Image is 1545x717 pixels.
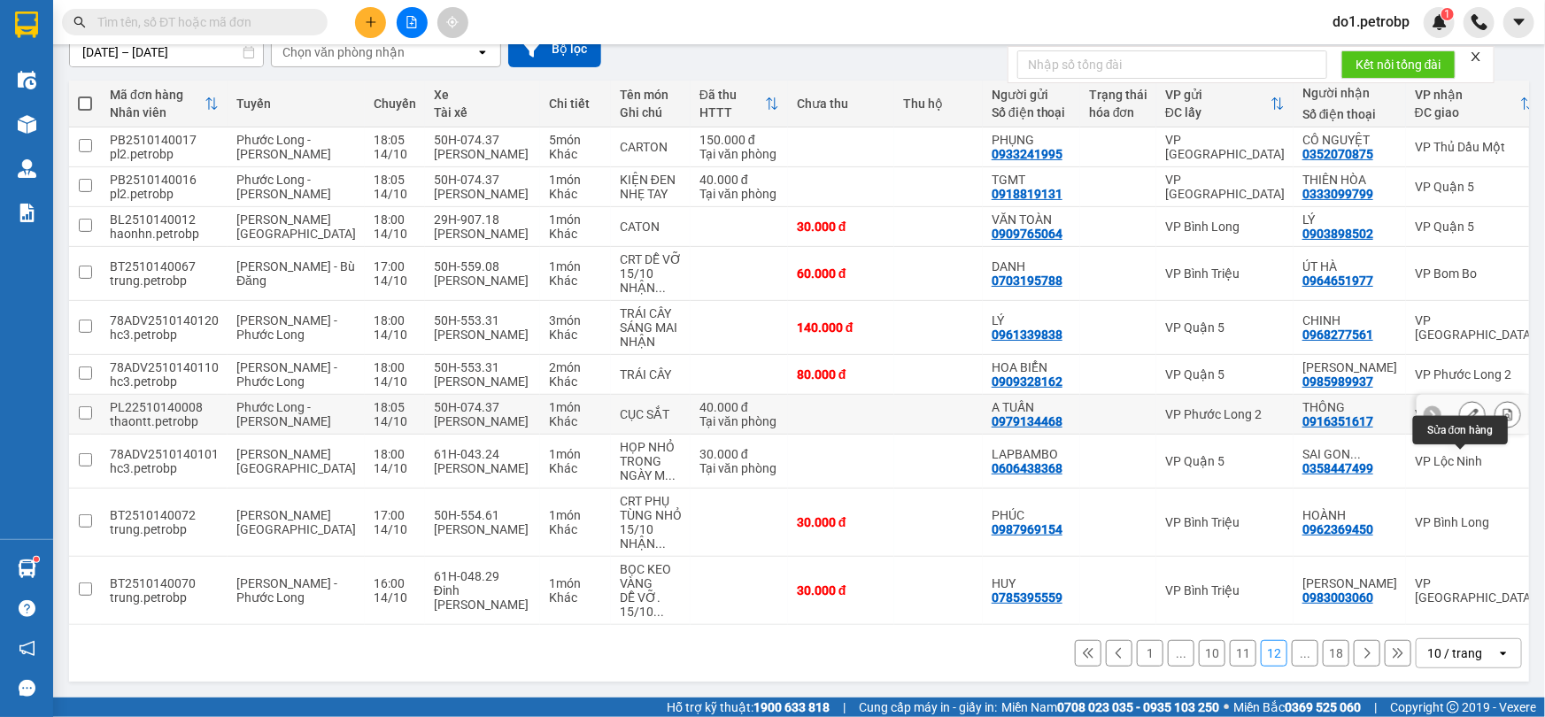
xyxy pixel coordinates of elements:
div: 0909328162 [992,374,1062,389]
span: close [1470,50,1482,63]
div: VP [GEOGRAPHIC_DATA] [1415,576,1534,605]
div: Sửa đơn hàng [1413,416,1508,444]
span: plus [365,16,377,28]
div: trung.petrobp [110,274,219,288]
div: Khác [549,187,602,201]
span: Miền Nam [1001,698,1219,717]
div: hóa đơn [1089,105,1147,119]
img: phone-icon [1472,14,1487,30]
div: 14/10 [374,414,416,428]
button: Bộ lọc [508,31,601,67]
div: Khác [549,461,602,475]
div: 61H-048.29 [434,569,531,583]
div: 18:00 [374,447,416,461]
div: pl2.petrobp [110,187,219,201]
div: Mã đơn hàng [110,88,205,102]
div: CỤC SẮT [620,407,682,421]
div: 14/10 [374,590,416,605]
span: ... [655,281,666,295]
div: Khác [549,147,602,161]
div: [PERSON_NAME] [434,374,531,389]
div: Tại văn phòng [699,461,779,475]
div: Tại văn phòng [699,414,779,428]
div: 0352070875 [1302,147,1373,161]
div: [PERSON_NAME] [434,414,531,428]
div: 14/10 [374,274,416,288]
span: Phước Long - [PERSON_NAME] [236,133,331,161]
div: 14/10 [374,374,416,389]
div: 15/10 NHẬN HÀNG [620,266,682,295]
div: Đã thu [699,88,765,102]
span: [PERSON_NAME][GEOGRAPHIC_DATA] [236,212,356,241]
th: Toggle SortBy [1156,81,1294,127]
span: notification [19,640,35,657]
div: hc3.petrobp [110,328,219,342]
span: question-circle [19,600,35,617]
div: 1 món [549,508,602,522]
div: 18:05 [374,400,416,414]
div: Chuyến [374,96,416,111]
div: trung.petrobp [110,522,219,536]
div: QUỲNH NHƯ [1302,360,1397,374]
span: Miền Bắc [1233,698,1361,717]
button: caret-down [1503,7,1534,38]
span: message [19,680,35,697]
strong: 0708 023 035 - 0935 103 250 [1057,700,1219,714]
input: Tìm tên, số ĐT hoặc mã đơn [97,12,306,32]
div: Số điện thoại [1302,107,1397,121]
img: warehouse-icon [18,559,36,578]
div: Thu hộ [903,96,974,111]
div: NHẸ TAY [620,187,682,201]
button: ... [1292,640,1318,667]
div: VP Bình Long [1415,515,1534,529]
div: CHINH [1302,313,1397,328]
div: VP Bình Triệu [1165,583,1285,597]
div: VP Phước Long 2 [1415,367,1534,382]
sup: 1 [1441,8,1454,20]
div: 30.000 đ [797,220,885,234]
div: thaontt.petrobp [110,414,219,428]
th: Toggle SortBy [691,81,788,127]
div: Trạng thái [1089,88,1147,102]
button: 18 [1323,640,1349,667]
div: ÚT HÀ [1302,259,1397,274]
div: PHÚC [992,508,1071,522]
div: Tài xế [434,105,531,119]
div: 14/10 [374,227,416,241]
span: [PERSON_NAME][GEOGRAPHIC_DATA] [236,447,356,475]
div: ĐC lấy [1165,105,1271,119]
div: VP Bình Triệu [1165,515,1285,529]
button: 11 [1230,640,1256,667]
div: 14/10 [374,147,416,161]
div: ĐC giao [1415,105,1520,119]
div: HỌP NHỎ [620,440,682,454]
div: hc3.petrobp [110,374,219,389]
div: 18:00 [374,212,416,227]
div: 78ADV2510140120 [110,313,219,328]
div: 1 món [549,576,602,590]
div: LÝ [992,313,1071,328]
div: CRT DỄ VỠ [620,252,682,266]
div: TGMT [992,173,1071,187]
div: 0333099799 [1302,187,1373,201]
div: 14/10 [374,461,416,475]
th: Toggle SortBy [1406,81,1543,127]
div: Chưa thu [797,96,885,111]
div: 40.000 đ [699,173,779,187]
div: 0985989937 [1302,374,1373,389]
div: 50H-553.31 [434,360,531,374]
span: caret-down [1511,14,1527,30]
div: TRÁI CÂY [620,306,682,320]
div: Tại văn phòng [699,187,779,201]
div: PB2510140017 [110,133,219,147]
span: | [1374,698,1377,717]
div: 0909765064 [992,227,1062,241]
span: [PERSON_NAME] - Bù Đăng [236,259,355,288]
div: hc3.petrobp [110,461,219,475]
div: Khác [549,590,602,605]
div: 14/10 [374,187,416,201]
div: 1 món [549,259,602,274]
div: HOA BIỂN [992,360,1071,374]
span: copyright [1447,701,1459,713]
div: 50H-559.08 [434,259,531,274]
